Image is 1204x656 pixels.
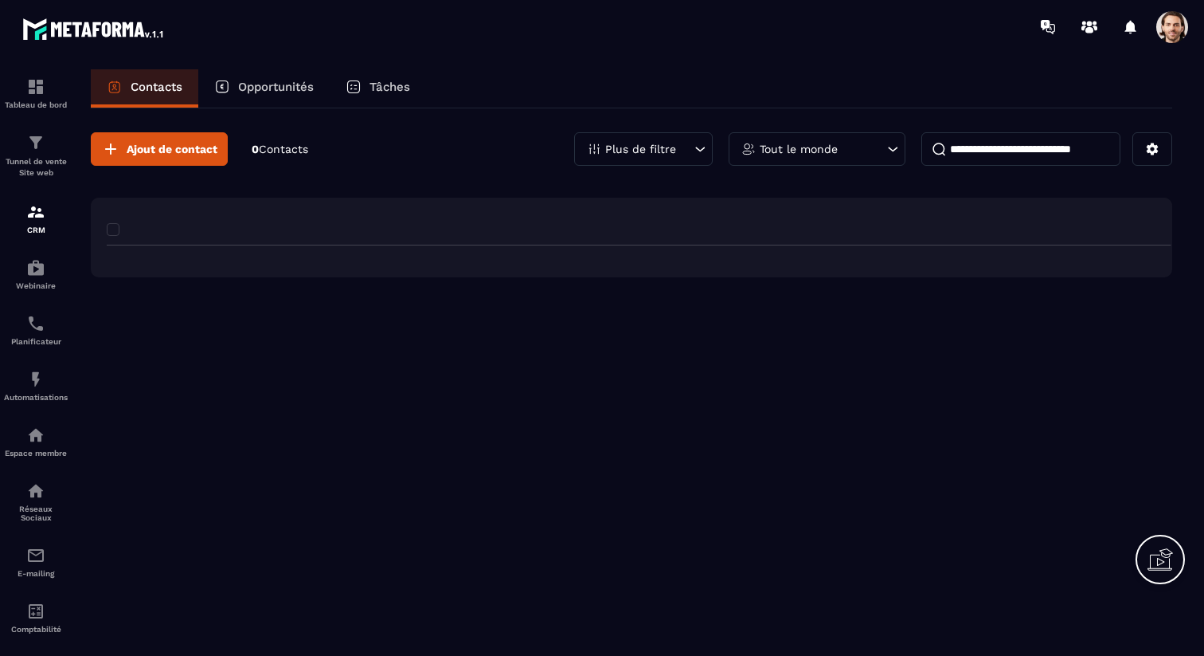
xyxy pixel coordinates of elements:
img: automations [26,258,45,277]
img: social-network [26,481,45,501]
p: E-mailing [4,569,68,578]
p: Planificateur [4,337,68,346]
p: Contacts [131,80,182,94]
a: automationsautomationsWebinaire [4,246,68,302]
a: Contacts [91,69,198,108]
a: schedulerschedulerPlanificateur [4,302,68,358]
a: Tâches [330,69,426,108]
img: formation [26,77,45,96]
p: Webinaire [4,281,68,290]
a: automationsautomationsAutomatisations [4,358,68,414]
a: emailemailE-mailing [4,534,68,590]
p: CRM [4,226,68,234]
a: Opportunités [198,69,330,108]
a: formationformationTableau de bord [4,65,68,121]
span: Contacts [259,143,308,155]
a: accountantaccountantComptabilité [4,590,68,646]
p: Plus de filtre [605,143,676,155]
button: Ajout de contact [91,132,228,166]
p: Tableau de bord [4,100,68,109]
img: accountant [26,602,45,621]
span: Ajout de contact [127,141,217,157]
p: Opportunités [238,80,314,94]
a: formationformationCRM [4,191,68,246]
img: scheduler [26,314,45,333]
p: Réseaux Sociaux [4,505,68,522]
p: Tâches [369,80,410,94]
p: Espace membre [4,449,68,458]
img: automations [26,370,45,389]
a: automationsautomationsEspace membre [4,414,68,469]
p: Automatisations [4,393,68,402]
img: logo [22,14,166,43]
a: social-networksocial-networkRéseaux Sociaux [4,469,68,534]
p: Tunnel de vente Site web [4,156,68,179]
p: Comptabilité [4,625,68,634]
img: email [26,546,45,565]
p: 0 [252,142,308,157]
img: formation [26,202,45,222]
p: Tout le monde [760,143,838,155]
img: formation [26,133,45,152]
img: automations [26,426,45,445]
a: formationformationTunnel de vente Site web [4,121,68,191]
